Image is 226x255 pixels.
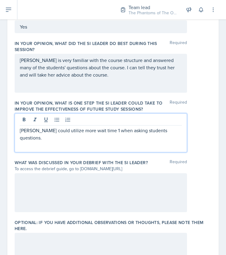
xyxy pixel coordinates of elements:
[170,40,187,53] span: Required
[129,4,177,11] div: Team lead
[15,40,170,53] label: In your opinion, what did the SI Leader do BEST during this session?
[170,100,187,112] span: Required
[20,127,182,141] p: [PERSON_NAME] could utilize more wait time 1 when asking students questions.
[15,100,170,112] label: In your opinion, what is ONE step the SI Leader could take to improve the effectiveness of future...
[129,10,177,16] div: The Phantoms of The Opera / Fall 2025
[20,23,182,30] p: Yes
[15,219,211,232] label: Optional: If you have additional observations or thoughts, please note them here.
[15,166,187,172] div: To access the debrief guide, go to [DOMAIN_NAME][URL]
[20,57,182,78] p: [PERSON_NAME] is very familiar with the course structure and answered many of the students' quest...
[170,160,187,166] span: Required
[15,160,148,166] label: What was discussed in your debrief with the SI Leader?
